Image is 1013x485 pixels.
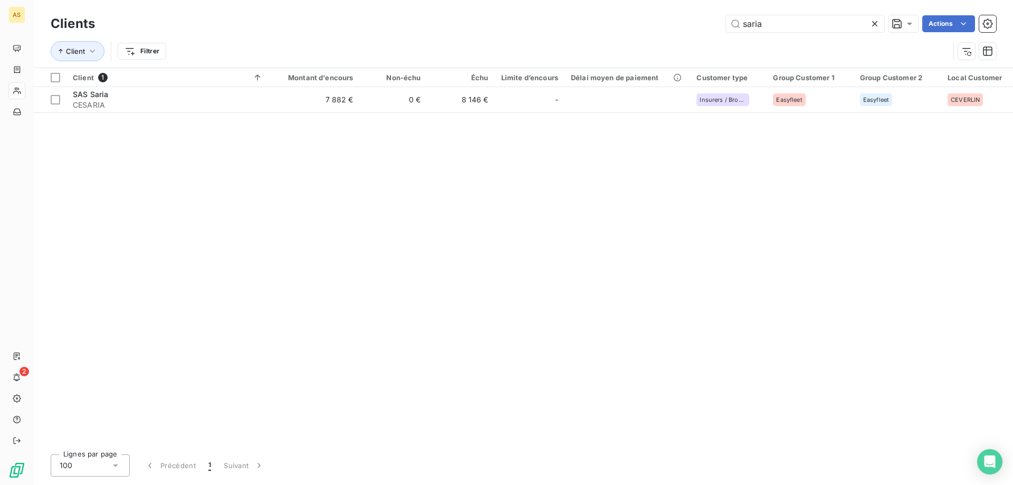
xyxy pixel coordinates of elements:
[217,454,271,477] button: Suivant
[275,73,353,82] div: Montant d'encours
[977,449,1002,474] div: Open Intercom Messenger
[51,14,95,33] h3: Clients
[427,87,495,112] td: 8 146 €
[776,97,802,103] span: Easyfleet
[51,41,104,61] button: Client
[202,454,217,477] button: 1
[860,73,935,82] div: Group Customer 2
[73,90,108,99] span: SAS Saria
[360,87,427,112] td: 0 €
[571,73,684,82] div: Délai moyen de paiement
[73,100,263,110] span: CESARIA
[73,73,94,82] span: Client
[434,73,489,82] div: Échu
[696,73,760,82] div: Customer type
[922,15,975,32] button: Actions
[773,73,847,82] div: Group Customer 1
[700,97,746,103] span: Insurers / Brokers
[20,367,29,376] span: 2
[66,47,85,55] span: Client
[118,43,166,60] button: Filtrer
[8,462,25,479] img: Logo LeanPay
[138,454,202,477] button: Précédent
[366,73,421,82] div: Non-échu
[555,94,558,105] span: -
[60,460,72,471] span: 100
[208,460,211,471] span: 1
[98,73,108,82] span: 1
[8,6,25,23] div: AS
[863,97,889,103] span: Easyfleet
[726,15,884,32] input: Rechercher
[501,73,558,82] div: Limite d’encours
[269,87,360,112] td: 7 882 €
[951,97,980,103] span: CEVERLIN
